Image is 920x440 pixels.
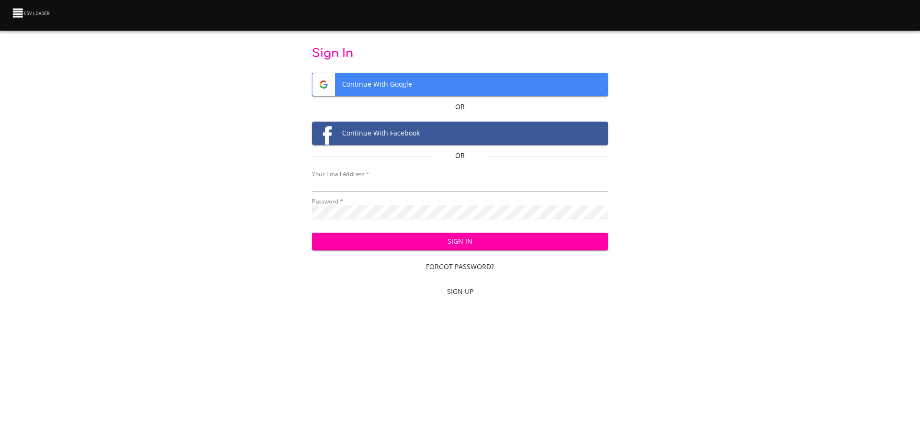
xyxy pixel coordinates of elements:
img: Facebook logo [312,122,335,145]
button: Google logoContinue With Google [312,73,609,96]
p: Or [435,102,484,112]
span: Sign Up [316,286,605,298]
span: Continue With Facebook [312,122,608,145]
span: Sign In [320,236,601,248]
button: Facebook logoContinue With Facebook [312,122,609,145]
a: Forgot Password? [312,258,609,276]
label: Password [312,199,343,204]
a: Sign Up [312,283,609,301]
p: Sign In [312,46,609,61]
img: Google logo [312,73,335,96]
button: Sign In [312,233,609,250]
label: Your Email Address [312,171,369,177]
p: Or [435,151,484,160]
span: Continue With Google [312,73,608,96]
span: Forgot Password? [316,261,605,273]
img: CSV Loader [11,6,52,20]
